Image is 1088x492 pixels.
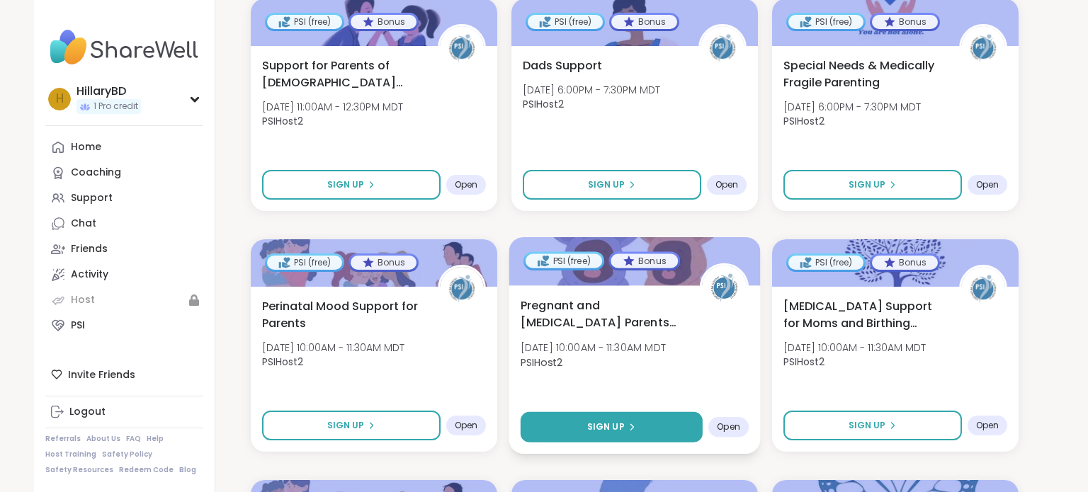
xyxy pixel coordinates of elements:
span: Special Needs & Medically Fragile Parenting [783,57,943,91]
span: Perinatal Mood Support for Parents [262,298,422,332]
span: 1 Pro credit [93,101,138,113]
img: PSIHost2 [440,26,484,70]
b: PSIHost2 [783,114,824,128]
span: Open [976,420,999,431]
a: PSI [45,313,203,338]
img: PSIHost2 [702,265,747,310]
b: PSIHost2 [521,355,562,369]
a: Chat [45,211,203,236]
a: Safety Resources [45,465,113,475]
div: PSI (free) [267,15,342,29]
div: Bonus [611,253,678,268]
a: Host Training [45,450,96,459]
div: Home [71,140,101,154]
span: Sign Up [849,419,885,432]
b: PSIHost2 [783,355,824,369]
button: Sign Up [521,412,703,442]
a: About Us [86,434,120,444]
span: Sign Up [588,178,625,191]
div: Bonus [351,256,416,270]
a: Help [147,434,164,444]
a: Safety Policy [102,450,152,459]
div: PSI [71,319,85,333]
a: Friends [45,236,203,262]
div: Logout [69,405,106,419]
span: [DATE] 11:00AM - 12:30PM MDT [262,100,403,114]
span: Open [717,421,740,433]
span: Open [455,420,477,431]
img: PSIHost2 [701,26,744,70]
span: [DATE] 6:00PM - 7:30PM MDT [523,83,660,97]
span: Sign Up [327,419,364,432]
a: Support [45,185,203,211]
div: Support [71,191,113,205]
span: [MEDICAL_DATA] Support for Moms and Birthing People [783,298,943,332]
b: PSIHost2 [262,355,303,369]
div: Activity [71,268,108,282]
div: Coaching [71,166,121,180]
span: Open [976,179,999,190]
span: Sign Up [587,421,625,433]
div: Chat [71,217,96,231]
a: Referrals [45,434,81,444]
div: PSI (free) [526,253,602,268]
button: Sign Up [783,411,962,440]
b: PSIHost2 [523,97,564,111]
span: Sign Up [849,178,885,191]
div: HillaryBD [76,84,141,99]
a: Redeem Code [119,465,174,475]
span: Open [455,179,477,190]
div: Bonus [611,15,677,29]
button: Sign Up [783,170,962,200]
a: Home [45,135,203,160]
span: Sign Up [327,178,364,191]
img: PSIHost2 [961,267,1005,311]
a: Activity [45,262,203,287]
div: PSI (free) [267,256,342,270]
div: Host [71,293,95,307]
a: Logout [45,399,203,425]
button: Sign Up [262,170,441,200]
span: Open [715,179,738,190]
div: PSI (free) [528,15,603,29]
div: Friends [71,242,108,256]
span: Dads Support [523,57,602,74]
img: PSIHost2 [440,267,484,311]
a: Coaching [45,160,203,185]
div: PSI (free) [788,15,863,29]
span: [DATE] 10:00AM - 11:30AM MDT [783,341,926,355]
div: Bonus [872,256,938,270]
a: FAQ [126,434,141,444]
a: Blog [179,465,196,475]
div: Invite Friends [45,362,203,387]
img: ShareWell Nav Logo [45,23,203,72]
img: PSIHost2 [961,26,1005,70]
span: [DATE] 10:00AM - 11:30AM MDT [521,341,666,355]
span: [DATE] 10:00AM - 11:30AM MDT [262,341,404,355]
a: Host [45,287,203,313]
span: Support for Parents of [DEMOGRAPHIC_DATA] Children [262,57,422,91]
div: Bonus [351,15,416,29]
span: H [56,90,64,108]
span: Pregnant and [MEDICAL_DATA] Parents of Multiples [521,297,684,331]
b: PSIHost2 [262,114,303,128]
button: Sign Up [262,411,441,440]
button: Sign Up [523,170,701,200]
div: PSI (free) [788,256,863,270]
span: [DATE] 6:00PM - 7:30PM MDT [783,100,921,114]
div: Bonus [872,15,938,29]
